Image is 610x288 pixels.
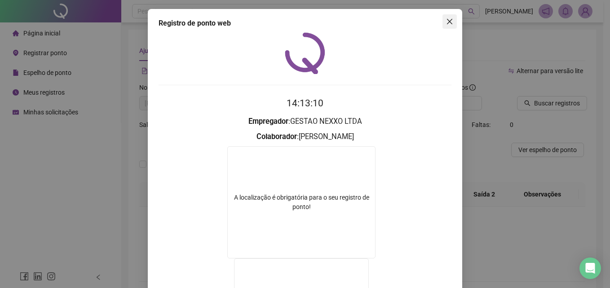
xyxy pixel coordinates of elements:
strong: Colaborador [256,132,297,141]
div: Open Intercom Messenger [579,257,601,279]
time: 14:13:10 [287,98,323,109]
h3: : [PERSON_NAME] [159,131,451,143]
div: Registro de ponto web [159,18,451,29]
strong: Empregador [248,117,288,126]
img: QRPoint [285,32,325,74]
span: close [446,18,453,25]
div: A localização é obrigatória para o seu registro de ponto! [228,193,375,212]
h3: : GESTAO NEXXO LTDA [159,116,451,127]
button: Close [442,14,457,29]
